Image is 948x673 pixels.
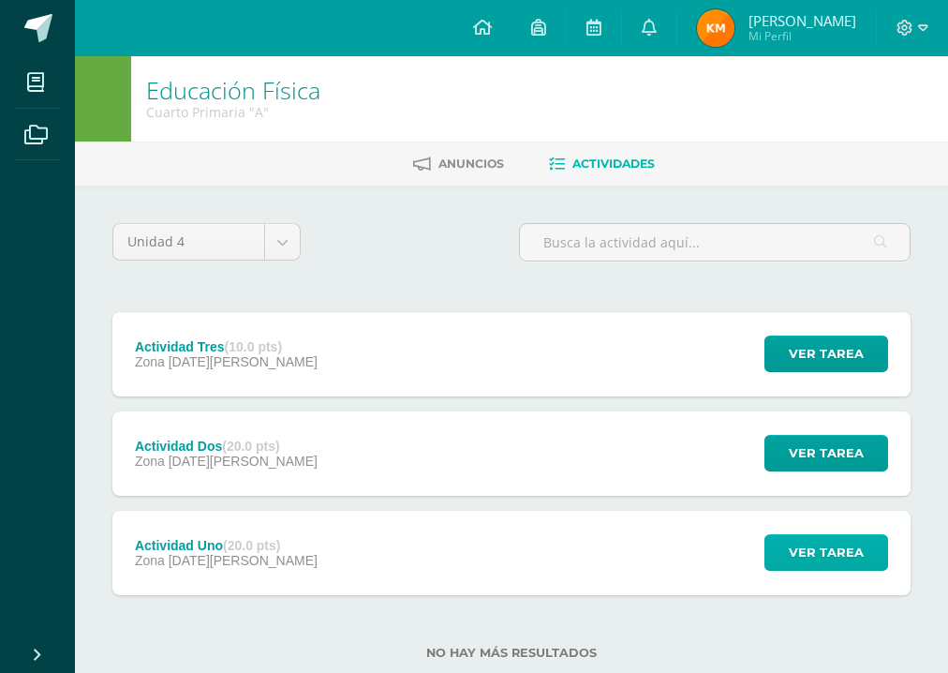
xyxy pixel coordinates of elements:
[222,439,279,454] strong: (20.0 pts)
[789,535,864,570] span: Ver tarea
[438,157,504,171] span: Anuncios
[135,439,318,454] div: Actividad Dos
[169,553,318,568] span: [DATE][PERSON_NAME]
[748,28,856,44] span: Mi Perfil
[112,646,911,660] label: No hay más resultados
[135,553,165,568] span: Zona
[225,339,282,354] strong: (10.0 pts)
[764,435,888,471] button: Ver tarea
[146,77,320,103] h1: Educación Física
[697,9,734,47] img: 953adcf1e27fafb5c9fc0aad3c5752b6.png
[789,336,864,371] span: Ver tarea
[549,149,655,179] a: Actividades
[135,339,318,354] div: Actividad Tres
[169,454,318,469] span: [DATE][PERSON_NAME]
[135,538,318,553] div: Actividad Uno
[146,74,320,106] a: Educación Física
[764,534,888,571] button: Ver tarea
[127,224,250,260] span: Unidad 4
[572,157,655,171] span: Actividades
[748,11,856,30] span: [PERSON_NAME]
[146,103,320,121] div: Cuarto Primaria 'A'
[169,354,318,369] span: [DATE][PERSON_NAME]
[764,336,888,372] button: Ver tarea
[413,149,504,179] a: Anuncios
[113,224,300,260] a: Unidad 4
[520,224,910,261] input: Busca la actividad aquí...
[135,454,165,469] span: Zona
[789,436,864,471] span: Ver tarea
[135,354,165,369] span: Zona
[223,538,280,553] strong: (20.0 pts)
